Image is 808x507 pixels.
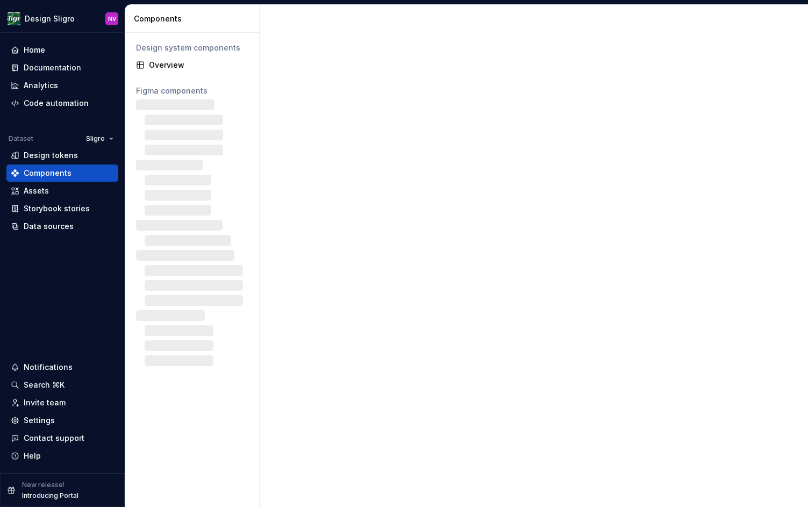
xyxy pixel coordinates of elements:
a: Components [6,165,118,182]
div: Storybook stories [24,203,90,214]
div: Components [24,168,71,178]
div: Home [24,45,45,55]
p: Introducing Portal [22,491,78,500]
a: Invite team [6,394,118,411]
button: Sligro [81,131,118,146]
div: Invite team [24,397,66,408]
div: Documentation [24,62,81,73]
a: Code automation [6,95,118,112]
img: 1515fa79-85a1-47b9-9547-3b635611c5f8.png [8,12,20,25]
a: Data sources [6,218,118,235]
a: Overview [132,56,253,74]
span: Sligro [86,134,105,143]
div: Settings [24,415,55,426]
button: Help [6,447,118,465]
div: Design tokens [24,150,78,161]
div: NV [108,15,116,23]
button: Contact support [6,430,118,447]
button: Search ⌘K [6,376,118,394]
div: Contact support [24,433,84,444]
a: Analytics [6,77,118,94]
p: New release! [22,481,65,489]
div: Data sources [24,221,74,232]
div: Design Sligro [25,13,75,24]
button: Notifications [6,359,118,376]
div: Notifications [24,362,73,373]
div: Code automation [24,98,89,109]
a: Storybook stories [6,200,118,217]
a: Assets [6,182,118,199]
div: Dataset [9,134,33,143]
a: Settings [6,412,118,429]
div: Figma components [136,85,248,96]
div: Search ⌘K [24,380,65,390]
div: Components [134,13,255,24]
button: Design SligroNV [2,7,123,30]
a: Design tokens [6,147,118,164]
a: Home [6,41,118,59]
div: Help [24,451,41,461]
div: Assets [24,185,49,196]
div: Design system components [136,42,248,53]
div: Overview [149,60,248,70]
a: Documentation [6,59,118,76]
div: Analytics [24,80,58,91]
